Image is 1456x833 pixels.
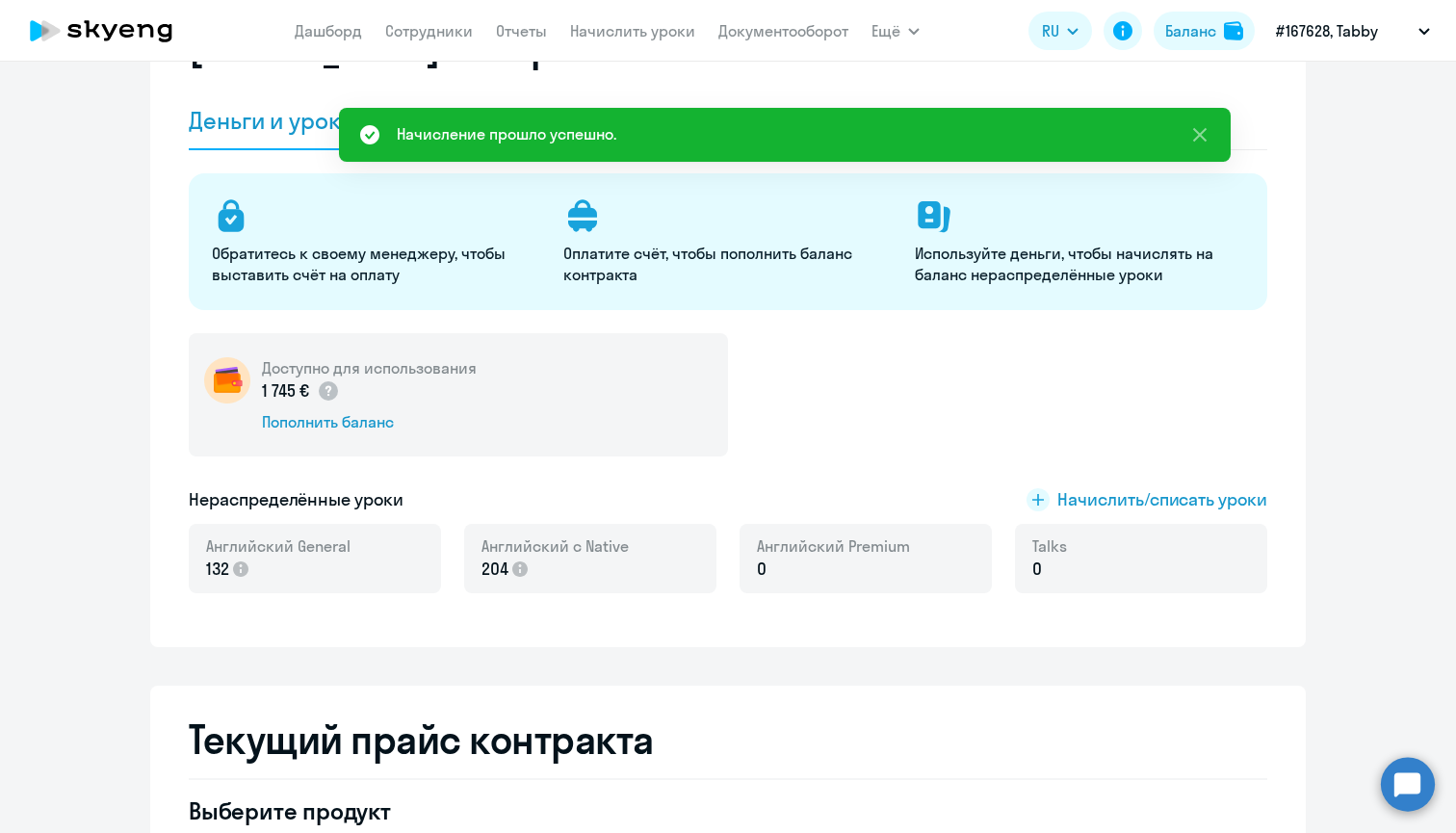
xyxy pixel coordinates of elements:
[212,243,540,285] p: Обратитесь к своему менеджеру, чтобы выставить счёт на оплату
[481,535,629,557] span: Английский с Native
[1224,21,1243,40] img: balance
[206,557,229,582] span: 132
[206,535,351,557] span: Английский General
[915,243,1243,285] p: Используйте деньги, чтобы начислять на баланс нераспределённые уроки
[295,21,362,40] a: Дашборд
[718,21,848,40] a: Документооборот
[1276,19,1378,42] p: #167628, Tabby
[262,378,340,403] p: 1 745 €
[1154,12,1255,50] button: Балансbalance
[397,122,616,145] div: Начисление прошло успешно.
[262,411,477,432] div: Пополнить баланс
[1032,557,1042,582] span: 0
[1165,19,1216,42] div: Баланс
[570,21,695,40] a: Начислить уроки
[871,12,920,50] button: Ещё
[481,557,508,582] span: 204
[871,19,900,42] span: Ещё
[1028,12,1092,50] button: RU
[189,716,1267,763] h2: Текущий прайс контракта
[1057,487,1267,512] span: Начислить/списать уроки
[189,23,634,69] h2: [PERSON_NAME] контракта
[189,487,403,512] h5: Нераспределённые уроки
[385,21,473,40] a: Сотрудники
[189,105,354,136] div: Деньги и уроки
[385,105,700,136] div: История изменений баланса
[1032,535,1067,557] span: Talks
[757,557,767,582] span: 0
[1042,19,1059,42] span: RU
[1266,8,1440,54] button: #167628, Tabby
[563,243,892,285] p: Оплатите счёт, чтобы пополнить баланс контракта
[189,795,720,826] h4: Выберите продукт
[496,21,547,40] a: Отчеты
[757,535,910,557] span: Английский Premium
[262,357,477,378] h5: Доступно для использования
[204,357,250,403] img: wallet-circle.png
